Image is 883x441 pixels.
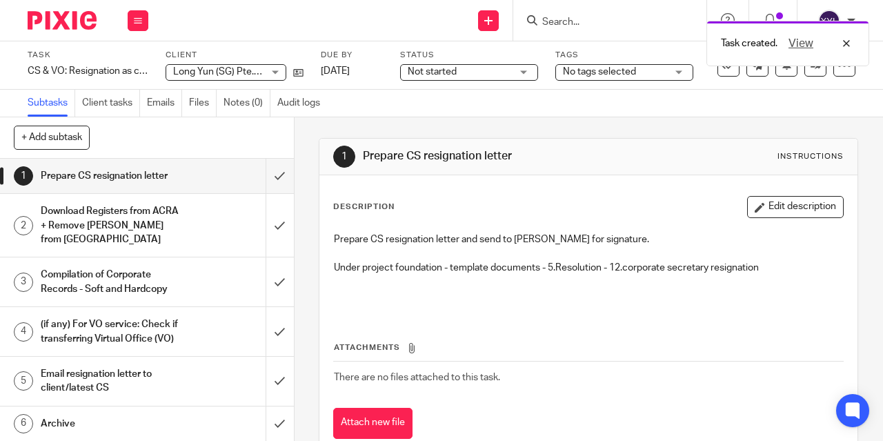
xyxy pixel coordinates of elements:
[334,233,843,246] p: Prepare CS resignation letter and send to [PERSON_NAME] for signature.
[28,90,75,117] a: Subtasks
[28,50,148,61] label: Task
[147,90,182,117] a: Emails
[400,50,538,61] label: Status
[747,196,844,218] button: Edit description
[334,344,400,351] span: Attachments
[14,216,33,235] div: 2
[321,50,383,61] label: Due by
[363,149,618,164] h1: Prepare CS resignation letter
[41,314,181,349] h1: (if any) For VO service: Check if transferring Virtual Office (VO)
[333,202,395,213] p: Description
[41,201,181,250] h1: Download Registers from ACRA + Remove [PERSON_NAME] from [GEOGRAPHIC_DATA]
[28,64,148,78] div: CS &amp; VO: Resignation as corporate secretary + handover
[189,90,217,117] a: Files
[334,373,500,382] span: There are no files attached to this task.
[408,67,457,77] span: Not started
[173,67,272,77] span: Long Yun (SG) Pte. Ltd.
[784,35,817,52] button: View
[777,151,844,162] div: Instructions
[41,166,181,186] h1: Prepare CS resignation letter
[334,261,843,275] p: Under project foundation - template documents - 5.Resolution - 12.corporate secretary resignation
[277,90,327,117] a: Audit logs
[818,10,840,32] img: svg%3E
[333,146,355,168] div: 1
[14,322,33,342] div: 4
[14,414,33,433] div: 6
[721,37,777,50] p: Task created.
[333,408,413,439] button: Attach new file
[41,364,181,399] h1: Email resignation letter to client/latest CS
[321,66,350,76] span: [DATE]
[14,126,90,149] button: + Add subtask
[224,90,270,117] a: Notes (0)
[14,371,33,391] div: 5
[82,90,140,117] a: Client tasks
[14,273,33,292] div: 3
[41,264,181,300] h1: Compilation of Corporate Records - Soft and Hardcopy
[41,413,181,434] h1: Archive
[28,11,97,30] img: Pixie
[14,166,33,186] div: 1
[563,67,636,77] span: No tags selected
[28,64,148,78] div: CS & VO: Resignation as corporate secretary + handover
[166,50,304,61] label: Client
